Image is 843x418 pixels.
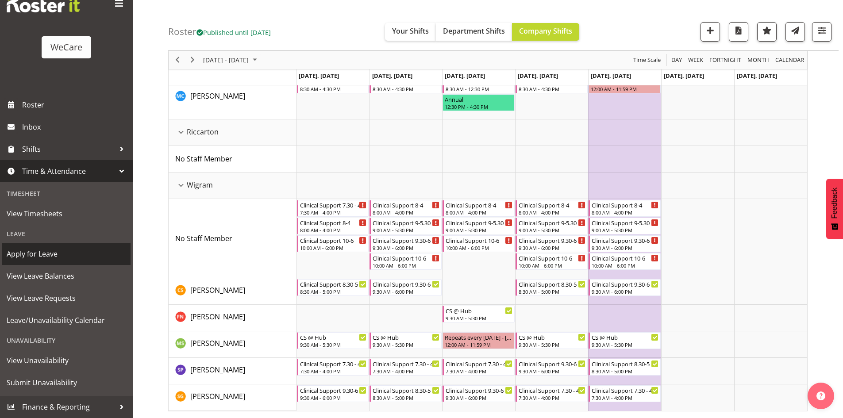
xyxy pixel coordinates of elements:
div: 12:00 AM - 11:59 PM [445,341,512,348]
button: Your Shifts [385,23,436,41]
button: Send a list of all shifts for the selected filtered period to all rostered employees. [785,22,805,42]
span: Month [747,55,770,66]
span: No Staff Member [175,234,232,243]
span: [DATE], [DATE] [737,72,777,80]
div: 9:30 AM - 5:30 PM [300,341,367,348]
span: View Leave Requests [7,291,126,305]
span: View Timesheets [7,207,126,220]
td: Mehreen Sardar resource [169,331,296,358]
span: Company Shifts [519,26,572,36]
div: WeCare [50,41,82,54]
button: Highlight an important date within the roster. [757,22,777,42]
div: 10:00 AM - 6:00 PM [446,244,512,251]
div: 12:00 AM - 11:59 PM [591,85,658,92]
div: Clinical Support 8-4 [592,200,658,209]
div: No Staff Member"s event - Clinical Support 9-5.30 Begin From Tuesday, October 21, 2025 at 9:00:00... [370,218,442,234]
div: Mehreen Sardar"s event - CS @ Hub Begin From Friday, October 24, 2025 at 9:30:00 AM GMT+13:00 End... [589,332,661,349]
div: No Staff Member"s event - Clinical Support 8-4 Begin From Wednesday, October 22, 2025 at 8:00:00 ... [443,200,515,217]
div: 9:30 AM - 5:30 PM [446,314,512,322]
span: [PERSON_NAME] [190,285,245,295]
a: View Timesheets [2,203,131,225]
div: Mehreen Sardar"s event - Repeats every wednesday - Mehreen Sardar Begin From Wednesday, October 2... [443,332,515,349]
div: Leave [2,225,131,243]
div: No Staff Member"s event - Clinical Support 10-6 Begin From Thursday, October 23, 2025 at 10:00:00... [516,253,588,270]
button: Month [774,55,806,66]
div: Sanjita Gurung"s event - Clinical Support 9.30-6 Begin From Monday, October 20, 2025 at 9:30:00 A... [297,385,369,402]
div: Sabnam Pun"s event - Clinical Support 9.30-6 Begin From Thursday, October 23, 2025 at 9:30:00 AM ... [516,359,588,376]
div: Clinical Support 10-6 [446,236,512,245]
div: 9:00 AM - 5:30 PM [446,226,512,234]
div: 9:30 AM - 6:00 PM [300,394,367,401]
div: Mehreen Sardar"s event - CS @ Hub Begin From Monday, October 20, 2025 at 9:30:00 AM GMT+13:00 End... [297,332,369,349]
div: Sabnam Pun"s event - Clinical Support 8.30-5 Begin From Friday, October 24, 2025 at 8:30:00 AM GM... [589,359,661,376]
div: Firdous Naqvi"s event - CS @ Hub Begin From Wednesday, October 22, 2025 at 9:30:00 AM GMT+13:00 E... [443,306,515,322]
div: 8:30 AM - 4:30 PM [300,85,367,92]
div: Clinical Support 9-5.30 [519,218,585,227]
div: 8:00 AM - 4:00 PM [446,209,512,216]
div: Repeats every [DATE] - [PERSON_NAME] [445,333,512,341]
a: Submit Unavailability [2,372,131,394]
div: Clinical Support 9.30-6 [592,236,658,245]
div: 8:00 AM - 4:00 PM [300,226,367,234]
div: Clinical Support 8-4 [519,200,585,209]
div: No Staff Member"s event - Clinical Support 9-5.30 Begin From Wednesday, October 22, 2025 at 9:00:... [443,218,515,234]
div: 10:00 AM - 6:00 PM [373,262,439,269]
div: No Staff Member"s event - Clinical Support 9.30-6 Begin From Thursday, October 23, 2025 at 9:30:0... [516,235,588,252]
span: [DATE] - [DATE] [202,55,250,66]
div: Clinical Support 9-5.30 [373,218,439,227]
div: October 20 - 26, 2025 [200,51,262,69]
div: Sanjita Gurung"s event - Clinical Support 7.30 - 4 Begin From Thursday, October 23, 2025 at 7:30:... [516,385,588,402]
div: Clinical Support 9.30-6 [373,280,439,288]
div: CS @ Hub [592,333,658,341]
div: 9:30 AM - 6:00 PM [446,394,512,401]
span: [DATE], [DATE] [372,72,412,80]
div: Sabnam Pun"s event - Clinical Support 7.30 - 4 Begin From Wednesday, October 22, 2025 at 7:30:00 ... [443,359,515,376]
img: help-xxl-2.png [816,391,825,400]
span: [PERSON_NAME] [190,391,245,401]
span: Day [670,55,683,66]
span: [DATE], [DATE] [445,72,485,80]
div: 7:30 AM - 4:00 PM [592,394,658,401]
div: Catherine Stewart"s event - Clinical Support 8.30-5 Begin From Monday, October 20, 2025 at 8:30:0... [297,279,369,296]
span: Apply for Leave [7,247,126,261]
div: 8:30 AM - 5:00 PM [519,288,585,295]
span: View Leave Balances [7,269,126,283]
span: Time Scale [632,55,662,66]
td: Firdous Naqvi resource [169,305,296,331]
div: 9:30 AM - 6:00 PM [373,288,439,295]
div: Clinical Support 9-5.30 [446,218,512,227]
div: Clinical Support 8-4 [446,200,512,209]
div: Clinical Support 9.30-6 [446,386,512,395]
button: Department Shifts [436,23,512,41]
div: 8:30 AM - 4:30 PM [373,85,439,92]
div: No Staff Member"s event - Clinical Support 10-6 Begin From Friday, October 24, 2025 at 10:00:00 A... [589,253,661,270]
button: Previous [172,55,184,66]
span: Feedback [831,188,839,219]
span: Roster [22,98,128,111]
div: No Staff Member"s event - Clinical Support 10-6 Begin From Tuesday, October 21, 2025 at 10:00:00 ... [370,253,442,270]
div: Clinical Support 8.30-5 [519,280,585,288]
button: Company Shifts [512,23,579,41]
a: Leave/Unavailability Calendar [2,309,131,331]
a: [PERSON_NAME] [190,338,245,349]
div: Clinical Support 7.30 - 4 [300,359,367,368]
span: Submit Unavailability [7,376,126,389]
div: No Staff Member"s event - Clinical Support 9.30-6 Begin From Tuesday, October 21, 2025 at 9:30:00... [370,235,442,252]
div: 8:30 AM - 5:00 PM [300,288,367,295]
span: [DATE], [DATE] [664,72,704,80]
div: Annual [445,95,512,104]
a: Apply for Leave [2,243,131,265]
td: No Staff Member resource [169,146,296,173]
a: [PERSON_NAME] [190,91,245,101]
div: CS @ Hub [446,306,512,315]
div: 9:30 AM - 5:30 PM [519,341,585,348]
div: Clinical Support 7.30 - 4 [373,359,439,368]
div: 8:00 AM - 4:00 PM [373,209,439,216]
div: No Staff Member"s event - Clinical Support 9.30-6 Begin From Friday, October 24, 2025 at 9:30:00 ... [589,235,661,252]
div: Catherine Stewart"s event - Clinical Support 8.30-5 Begin From Thursday, October 23, 2025 at 8:30... [516,279,588,296]
div: Mehreen Sardar"s event - CS @ Hub Begin From Thursday, October 23, 2025 at 9:30:00 AM GMT+13:00 E... [516,332,588,349]
div: 7:30 AM - 4:00 PM [373,368,439,375]
div: Clinical Support 8.30-5 [592,359,658,368]
div: Mehreen Sardar"s event - CS @ Hub Begin From Tuesday, October 21, 2025 at 9:30:00 AM GMT+13:00 En... [370,332,442,349]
